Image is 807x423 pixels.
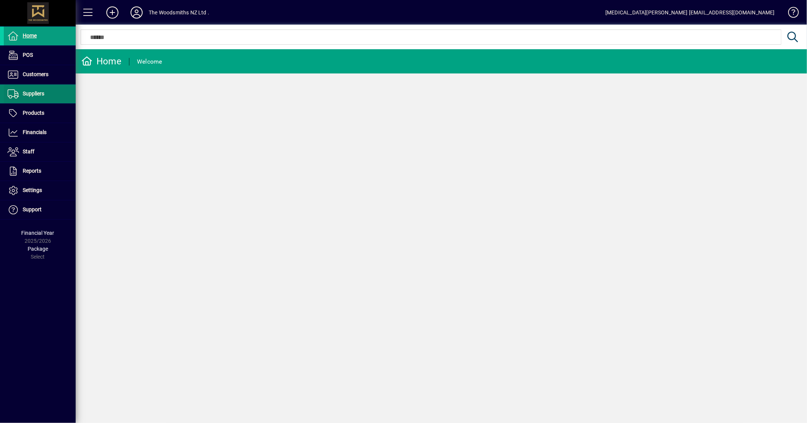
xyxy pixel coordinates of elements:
div: Welcome [137,56,162,68]
a: Support [4,200,76,219]
span: Reports [23,168,41,174]
span: Support [23,206,42,212]
span: Products [23,110,44,116]
div: The Woodsmiths NZ Ltd . [149,6,209,19]
span: Settings [23,187,42,193]
a: Settings [4,181,76,200]
a: Suppliers [4,84,76,103]
span: POS [23,52,33,58]
a: POS [4,46,76,65]
span: Package [28,246,48,252]
a: Products [4,104,76,123]
span: Staff [23,148,34,155]
a: Knowledge Base [782,2,798,26]
a: Reports [4,162,76,181]
a: Financials [4,123,76,142]
span: Financials [23,129,47,135]
span: Customers [23,71,48,77]
button: Add [100,6,124,19]
div: Home [81,55,121,67]
a: Customers [4,65,76,84]
span: Financial Year [22,230,54,236]
div: [MEDICAL_DATA][PERSON_NAME] [EMAIL_ADDRESS][DOMAIN_NAME] [605,6,775,19]
a: Staff [4,142,76,161]
span: Home [23,33,37,39]
span: Suppliers [23,91,44,97]
button: Profile [124,6,149,19]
